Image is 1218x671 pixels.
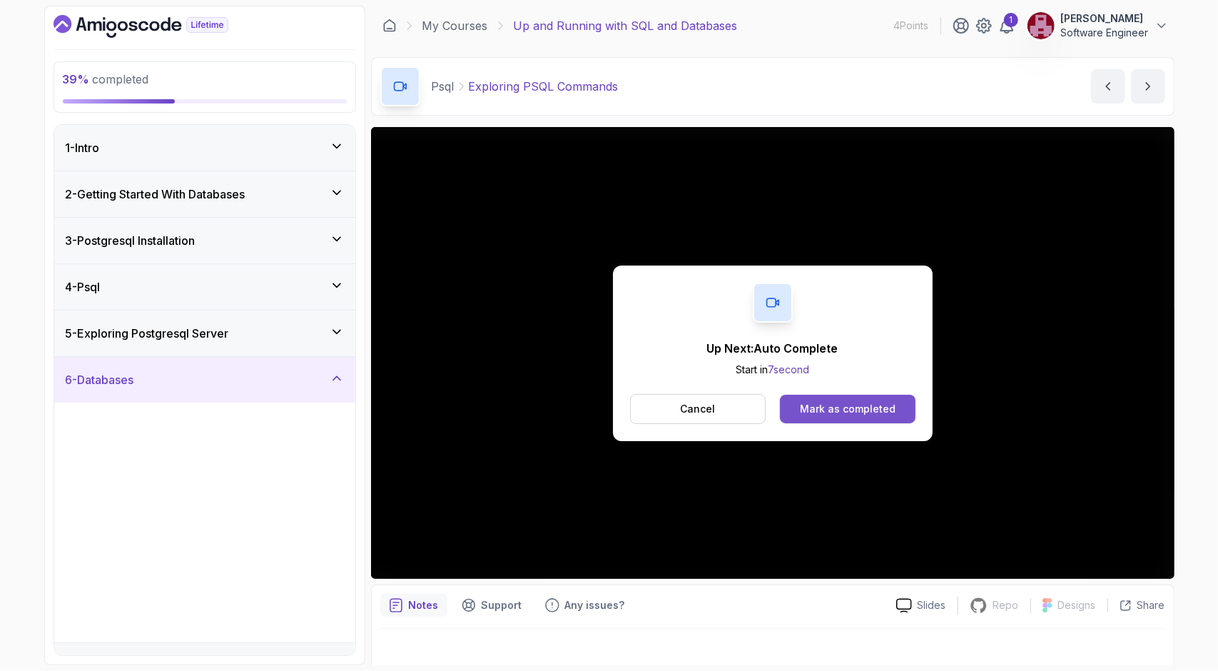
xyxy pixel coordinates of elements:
p: Support [482,598,522,612]
button: 3-Postgresql Installation [54,218,355,263]
button: previous content [1091,69,1125,104]
button: 4-Psql [54,264,355,310]
a: Dashboard [54,15,261,38]
p: Start in [707,363,838,377]
span: 39 % [63,72,90,86]
h3: 3 - Postgresql Installation [66,232,196,249]
p: Share [1137,598,1165,612]
p: 4 Points [894,19,929,33]
p: Designs [1058,598,1096,612]
p: Repo [993,598,1019,612]
button: next content [1131,69,1165,104]
p: Exploring PSQL Commands [469,78,619,95]
a: Dashboard [382,19,397,33]
h3: 1 - Intro [66,139,100,156]
img: user profile image [1027,12,1055,39]
button: 2-Getting Started With Databases [54,171,355,217]
p: [PERSON_NAME] [1061,11,1149,26]
h3: 4 - Psql [66,278,101,296]
button: 6-Databases [54,357,355,403]
button: Feedback button [537,594,634,617]
p: Up and Running with SQL and Databases [514,17,738,34]
button: Share [1107,598,1165,612]
p: Any issues? [565,598,625,612]
button: Cancel [630,394,766,424]
p: Software Engineer [1061,26,1149,40]
h3: 2 - Getting Started With Databases [66,186,245,203]
a: My Courses [422,17,488,34]
iframe: 6 - Exploring PSQL Commands [371,127,1174,579]
p: Cancel [680,402,715,416]
a: Slides [885,598,958,613]
button: 5-Exploring Postgresql Server [54,311,355,356]
h3: 6 - Databases [66,371,134,388]
button: Mark as completed [780,395,915,423]
button: user profile image[PERSON_NAME]Software Engineer [1027,11,1169,40]
div: 1 [1004,13,1018,27]
p: Up Next: Auto Complete [707,340,838,357]
p: Psql [432,78,455,95]
div: Mark as completed [800,402,895,416]
span: 7 second [768,363,809,375]
button: 1-Intro [54,125,355,171]
a: 1 [998,17,1015,34]
span: completed [63,72,149,86]
p: Notes [409,598,439,612]
button: notes button [380,594,447,617]
h3: 5 - Exploring Postgresql Server [66,325,229,342]
button: Support button [453,594,531,617]
p: Slides [918,598,946,612]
